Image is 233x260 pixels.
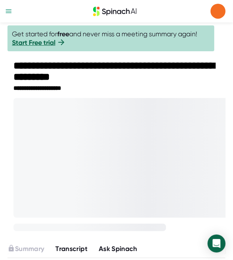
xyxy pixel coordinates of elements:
[55,244,88,254] button: Transcript
[99,244,137,254] button: Ask Spinach
[208,235,226,253] div: Open Intercom Messenger
[99,245,137,253] span: Ask Spinach
[57,30,69,38] b: free
[7,244,44,254] button: Summary
[15,245,44,253] span: Summary
[12,30,210,47] span: Get started for and never miss a meeting summary again!
[12,39,55,47] a: Start Free trial
[55,245,88,253] span: Transcript
[7,244,55,254] div: Upgrade to access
